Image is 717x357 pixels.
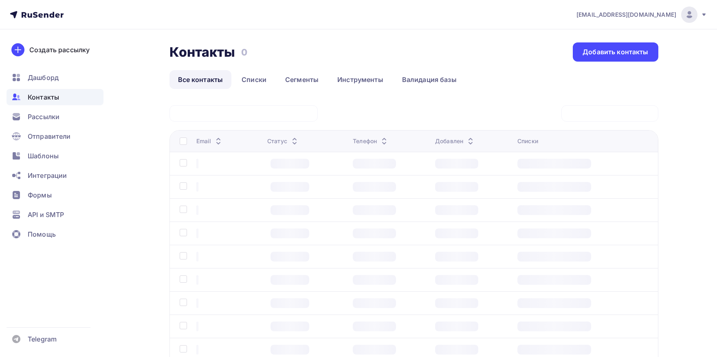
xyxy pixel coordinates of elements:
[196,137,224,145] div: Email
[28,229,56,239] span: Помощь
[29,45,90,55] div: Создать рассылку
[7,69,103,86] a: Дашборд
[7,89,103,105] a: Контакты
[353,137,389,145] div: Телефон
[517,137,538,145] div: Списки
[233,70,275,89] a: Списки
[241,47,247,58] h3: 0
[267,137,299,145] div: Статус
[7,148,103,164] a: Шаблоны
[583,47,648,57] div: Добавить контакты
[7,128,103,144] a: Отправители
[28,171,67,180] span: Интеграции
[277,70,327,89] a: Сегменты
[169,44,235,60] h2: Контакты
[28,131,71,141] span: Отправители
[169,70,232,89] a: Все контакты
[329,70,392,89] a: Инструменты
[28,210,64,220] span: API и SMTP
[576,7,707,23] a: [EMAIL_ADDRESS][DOMAIN_NAME]
[28,73,59,82] span: Дашборд
[394,70,465,89] a: Валидация базы
[435,137,475,145] div: Добавлен
[28,151,59,161] span: Шаблоны
[28,112,59,122] span: Рассылки
[28,190,52,200] span: Формы
[576,11,676,19] span: [EMAIL_ADDRESS][DOMAIN_NAME]
[28,334,57,344] span: Telegram
[7,187,103,203] a: Формы
[7,109,103,125] a: Рассылки
[28,92,59,102] span: Контакты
